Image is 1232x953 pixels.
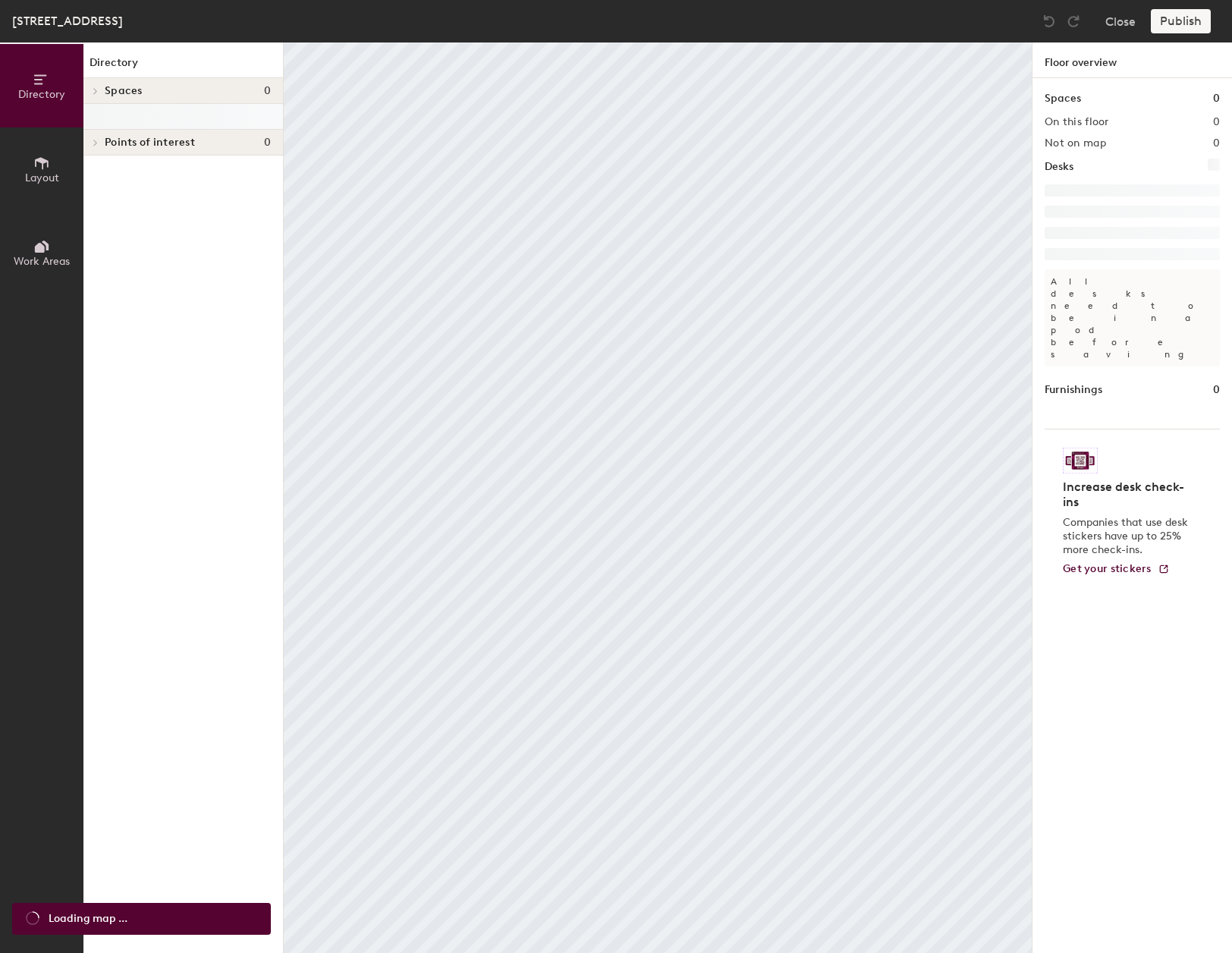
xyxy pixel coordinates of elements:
[1045,382,1102,398] h1: Furnishings
[1066,14,1081,29] img: Redo
[284,42,1032,953] canvas: Map
[1042,14,1057,29] img: Undo
[1063,563,1170,576] a: Get your stickers
[1032,42,1232,78] h1: Floor overview
[83,55,283,78] h1: Directory
[105,137,195,149] span: Points of interest
[1213,382,1220,398] h1: 0
[1045,116,1109,128] h2: On this floor
[1213,137,1220,149] h2: 0
[1213,116,1220,128] h2: 0
[1063,448,1098,473] img: Sticker logo
[1105,9,1136,33] button: Close
[264,137,271,149] span: 0
[49,911,127,927] span: Loading map ...
[1213,90,1220,107] h1: 0
[105,85,143,97] span: Spaces
[1045,137,1106,149] h2: Not on map
[1045,90,1081,107] h1: Spaces
[18,88,65,101] span: Directory
[12,11,123,30] div: [STREET_ADDRESS]
[25,171,59,184] span: Layout
[264,85,271,97] span: 0
[14,255,70,268] span: Work Areas
[1063,516,1193,557] p: Companies that use desk stickers have up to 25% more check-ins.
[1063,562,1152,575] span: Get your stickers
[1045,159,1073,175] h1: Desks
[1045,269,1220,366] p: All desks need to be in a pod before saving
[1063,480,1193,510] h4: Increase desk check-ins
